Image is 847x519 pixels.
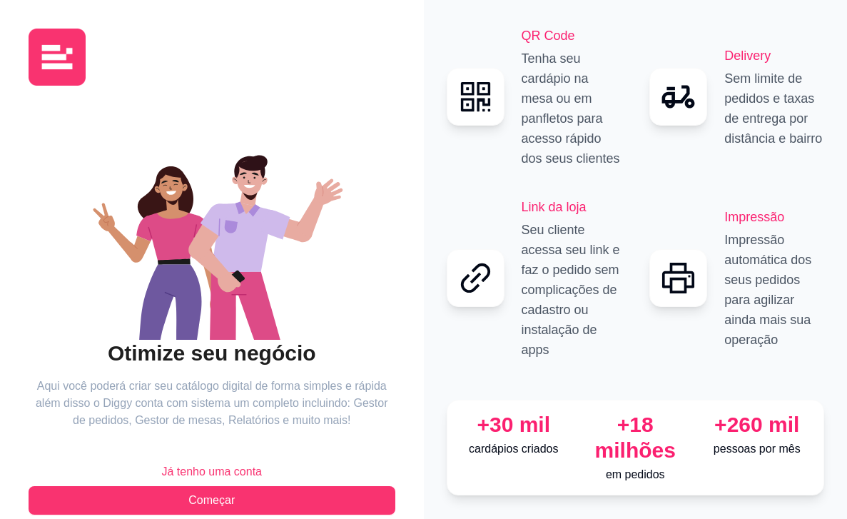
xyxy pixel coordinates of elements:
p: em pedidos [580,466,691,483]
p: Impressão automática dos seus pedidos para agilizar ainda mais sua operação [724,230,824,350]
p: Seu cliente acessa seu link e faz o pedido sem complicações de cadastro ou instalação de apps [522,220,622,360]
p: Sem limite de pedidos e taxas de entrega por distância e bairro [724,69,824,148]
p: Tenha seu cardápio na mesa ou em panfletos para acesso rápido dos seus clientes [522,49,622,168]
h2: QR Code [522,26,622,46]
div: animation [29,126,395,340]
span: Começar [188,492,235,509]
img: logo [29,29,86,86]
p: cardápios criados [459,440,569,458]
button: Começar [29,486,395,515]
div: +18 milhões [580,412,691,463]
h2: Impressão [724,207,824,227]
article: Aqui você poderá criar seu catálogo digital de forma simples e rápida além disso o Diggy conta co... [29,378,395,429]
p: pessoas por mês [702,440,813,458]
h2: Otimize seu negócio [29,340,395,367]
button: Já tenho uma conta [29,458,395,486]
h2: Link da loja [522,197,622,217]
div: +30 mil [459,412,569,438]
div: +260 mil [702,412,813,438]
span: Já tenho uma conta [161,463,262,480]
h2: Delivery [724,46,824,66]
